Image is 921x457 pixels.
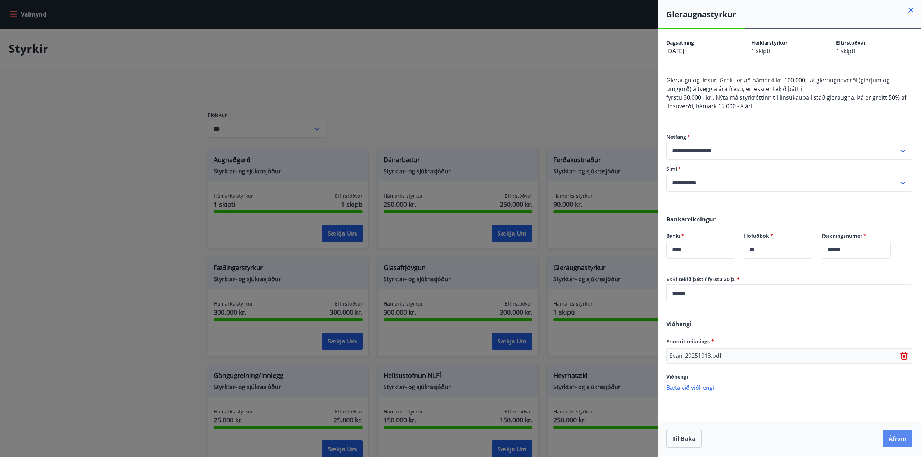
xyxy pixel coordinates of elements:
span: Frumrit reiknings [666,338,714,345]
span: Eftirstöðvar [836,39,866,46]
span: 1 skipti [836,47,855,55]
label: Banki [666,232,735,239]
label: Sími [666,165,912,173]
h4: Gleraugnastyrkur [666,9,921,19]
span: Viðhengi [666,373,688,380]
label: Höfuðbók [744,232,813,239]
span: Dagsetning [666,39,694,46]
span: Viðhengi [666,320,691,328]
span: [DATE] [666,47,684,55]
span: Gleraugu og linsur. Greitt er að hámarki kr. 100.000,- af gleraugnaverði (glerjum og umgjörð) á t... [666,76,890,93]
label: Reikningsnúmer [822,232,891,239]
label: Ekki tekið þátt í fyrstu 30 þ. [666,276,912,283]
button: Áfram [883,430,912,447]
label: Netfang [666,133,912,141]
div: Ekki tekið þátt í fyrstu 30 þ. [666,284,912,302]
span: Bankareikningur [666,215,716,223]
span: Heildarstyrkur [751,39,788,46]
p: Scan_20251013.pdf [670,352,721,360]
button: Til baka [666,430,702,448]
p: Bæta við viðhengi [666,384,912,391]
span: 1 skipti [751,47,770,55]
span: fyrstu 30.000.- kr.. Nýta má styrkréttinn til linsukaupa í stað gleraugna. Þá er greitt 50% af li... [666,93,906,110]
